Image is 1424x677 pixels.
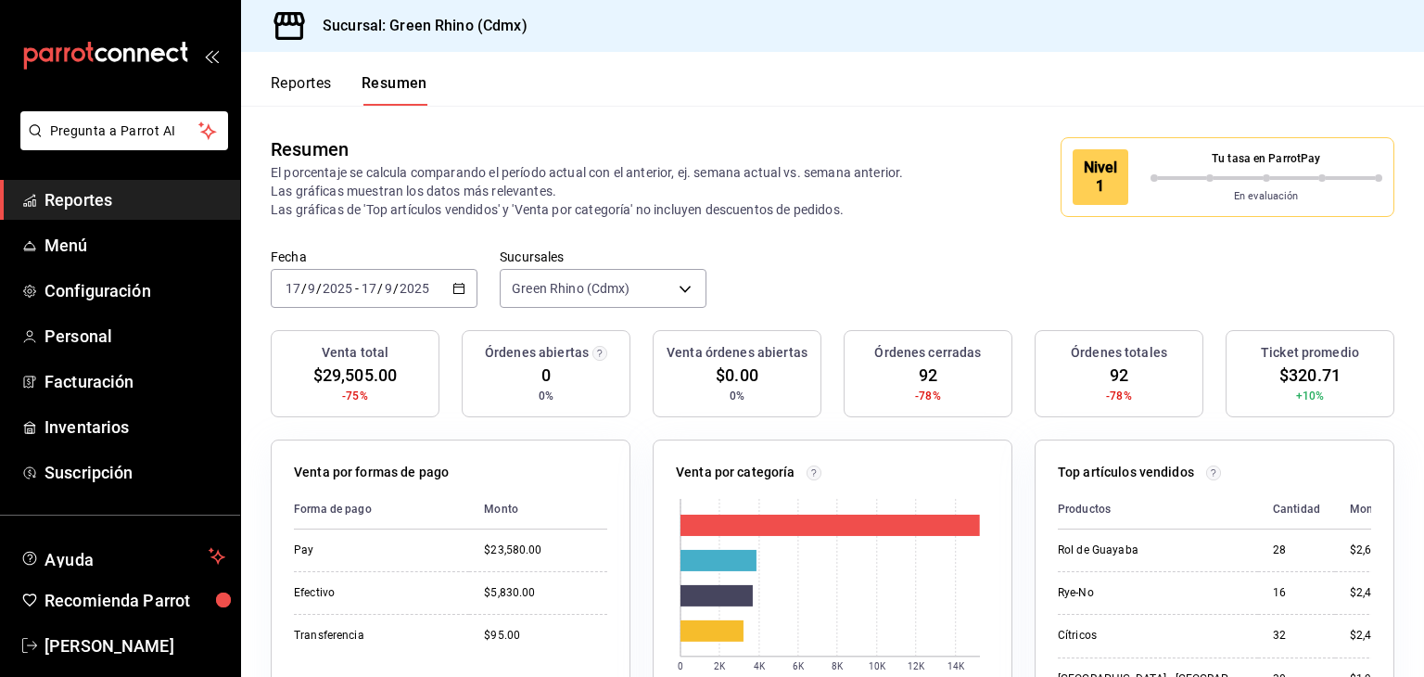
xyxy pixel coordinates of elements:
[44,633,225,658] span: [PERSON_NAME]
[908,661,925,671] text: 12K
[271,135,349,163] div: Resumen
[44,415,225,440] span: Inventarios
[919,363,937,388] span: 92
[44,278,225,303] span: Configuración
[1273,543,1320,558] div: 28
[1350,585,1401,601] div: $2,480.00
[1296,388,1325,404] span: +10%
[1273,585,1320,601] div: 16
[539,388,553,404] span: 0%
[869,661,886,671] text: 10K
[484,543,607,558] div: $23,580.00
[1273,628,1320,644] div: 32
[484,585,607,601] div: $5,830.00
[1350,628,1401,644] div: $2,400.00
[44,588,225,613] span: Recomienda Parrot
[500,250,706,263] label: Sucursales
[361,281,377,296] input: --
[204,48,219,63] button: open_drawer_menu
[20,111,228,150] button: Pregunta a Parrot AI
[676,463,795,482] p: Venta por categoría
[285,281,301,296] input: --
[754,661,766,671] text: 4K
[1073,149,1128,205] div: Nivel 1
[1350,543,1401,558] div: $2,660.00
[399,281,430,296] input: ----
[714,661,726,671] text: 2K
[44,460,225,485] span: Suscripción
[362,74,427,106] button: Resumen
[485,343,589,363] h3: Órdenes abiertas
[832,661,844,671] text: 8K
[1151,150,1383,167] p: Tu tasa en ParrotPay
[44,233,225,258] span: Menú
[322,343,388,363] h3: Venta total
[469,490,607,530] th: Monto
[1058,463,1194,482] p: Top artículos vendidos
[44,369,225,394] span: Facturación
[1110,363,1128,388] span: 92
[716,363,758,388] span: $0.00
[294,628,454,644] div: Transferencia
[44,545,201,568] span: Ayuda
[294,585,454,601] div: Efectivo
[294,490,469,530] th: Forma de pago
[667,343,807,363] h3: Venta órdenes abiertas
[13,134,228,154] a: Pregunta a Parrot AI
[384,281,393,296] input: --
[1058,628,1243,644] div: Cítricos
[1106,388,1132,404] span: -78%
[271,74,427,106] div: navigation tabs
[377,281,383,296] span: /
[44,324,225,349] span: Personal
[1058,585,1243,601] div: Rye-No
[874,343,981,363] h3: Órdenes cerradas
[541,363,551,388] span: 0
[512,279,629,298] span: Green Rhino (Cdmx)
[915,388,941,404] span: -78%
[307,281,316,296] input: --
[294,543,454,558] div: Pay
[271,74,332,106] button: Reportes
[271,250,477,263] label: Fecha
[301,281,307,296] span: /
[393,281,399,296] span: /
[271,163,926,219] p: El porcentaje se calcula comparando el período actual con el anterior, ej. semana actual vs. sema...
[322,281,353,296] input: ----
[1071,343,1167,363] h3: Órdenes totales
[678,661,683,671] text: 0
[294,463,449,482] p: Venta por formas de pago
[1279,363,1341,388] span: $320.71
[793,661,805,671] text: 6K
[1151,189,1383,205] p: En evaluación
[1335,490,1401,530] th: Monto
[1058,543,1243,558] div: Rol de Guayaba
[1258,490,1335,530] th: Cantidad
[484,628,607,644] div: $95.00
[947,661,965,671] text: 14K
[342,388,368,404] span: -75%
[1058,490,1258,530] th: Productos
[355,281,359,296] span: -
[308,15,528,37] h3: Sucursal: Green Rhino (Cdmx)
[44,187,225,212] span: Reportes
[316,281,322,296] span: /
[730,388,744,404] span: 0%
[313,363,397,388] span: $29,505.00
[50,121,199,141] span: Pregunta a Parrot AI
[1261,343,1359,363] h3: Ticket promedio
